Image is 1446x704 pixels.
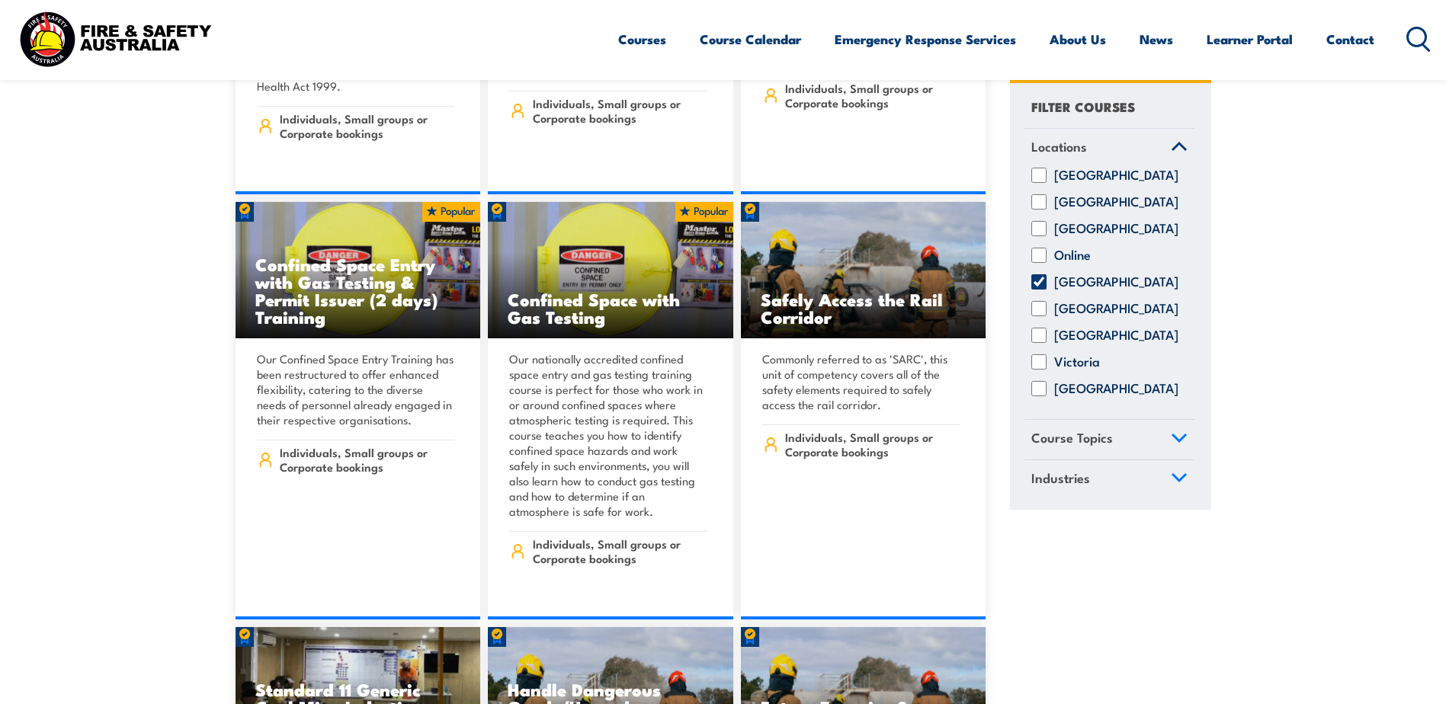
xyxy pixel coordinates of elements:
[1054,248,1091,264] label: Online
[1054,195,1178,210] label: [GEOGRAPHIC_DATA]
[236,202,481,339] img: Confined Space Entry
[533,96,707,125] span: Individuals, Small groups or Corporate bookings
[1024,129,1194,168] a: Locations
[1031,136,1087,157] span: Locations
[1054,355,1100,370] label: Victoria
[1031,96,1135,117] h4: FILTER COURSES
[1054,168,1178,184] label: [GEOGRAPHIC_DATA]
[700,19,801,59] a: Course Calendar
[785,81,960,110] span: Individuals, Small groups or Corporate bookings
[1326,19,1374,59] a: Contact
[509,351,707,519] p: Our nationally accredited confined space entry and gas testing training course is perfect for tho...
[488,202,733,339] a: Confined Space with Gas Testing
[1054,222,1178,237] label: [GEOGRAPHIC_DATA]
[1054,382,1178,397] label: [GEOGRAPHIC_DATA]
[761,290,967,325] h3: Safely Access the Rail Corridor
[1054,328,1178,344] label: [GEOGRAPHIC_DATA]
[257,351,455,427] p: Our Confined Space Entry Training has been restructured to offer enhanced flexibility, catering t...
[508,290,713,325] h3: Confined Space with Gas Testing
[1054,275,1178,290] label: [GEOGRAPHIC_DATA]
[741,202,986,339] a: Safely Access the Rail Corridor
[255,255,461,325] h3: Confined Space Entry with Gas Testing & Permit Issuer (2 days) Training
[835,19,1016,59] a: Emergency Response Services
[280,445,454,474] span: Individuals, Small groups or Corporate bookings
[1031,428,1113,449] span: Course Topics
[1207,19,1293,59] a: Learner Portal
[533,536,707,565] span: Individuals, Small groups or Corporate bookings
[488,202,733,339] img: Confined Space Entry
[741,202,986,339] img: Fire Team Operations
[1054,302,1178,317] label: [GEOGRAPHIC_DATA]
[280,111,454,140] span: Individuals, Small groups or Corporate bookings
[236,202,481,339] a: Confined Space Entry with Gas Testing & Permit Issuer (2 days) Training
[762,351,960,412] p: Commonly referred to as 'SARC', this unit of competency covers all of the safety elements require...
[1024,421,1194,460] a: Course Topics
[1031,468,1090,488] span: Industries
[1140,19,1173,59] a: News
[785,430,960,459] span: Individuals, Small groups or Corporate bookings
[1050,19,1106,59] a: About Us
[1024,460,1194,500] a: Industries
[618,19,666,59] a: Courses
